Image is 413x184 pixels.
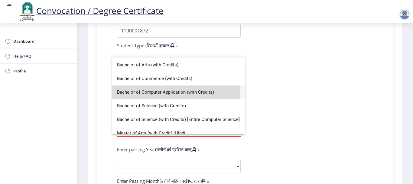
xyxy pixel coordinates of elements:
[117,72,240,85] span: Bachelor of Commerce (with Credits)
[117,113,240,126] span: Bachelor of Science (with Credits) [Entire Computer Science]
[117,99,240,113] span: Bachelor of Science (with Credits)
[117,85,240,99] span: Bachelor of Computer Application (with Credits)
[117,126,240,140] span: Master of Arts (with Credit) [Hindi]
[117,58,240,72] span: Bachelor of Arts (with Credits)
